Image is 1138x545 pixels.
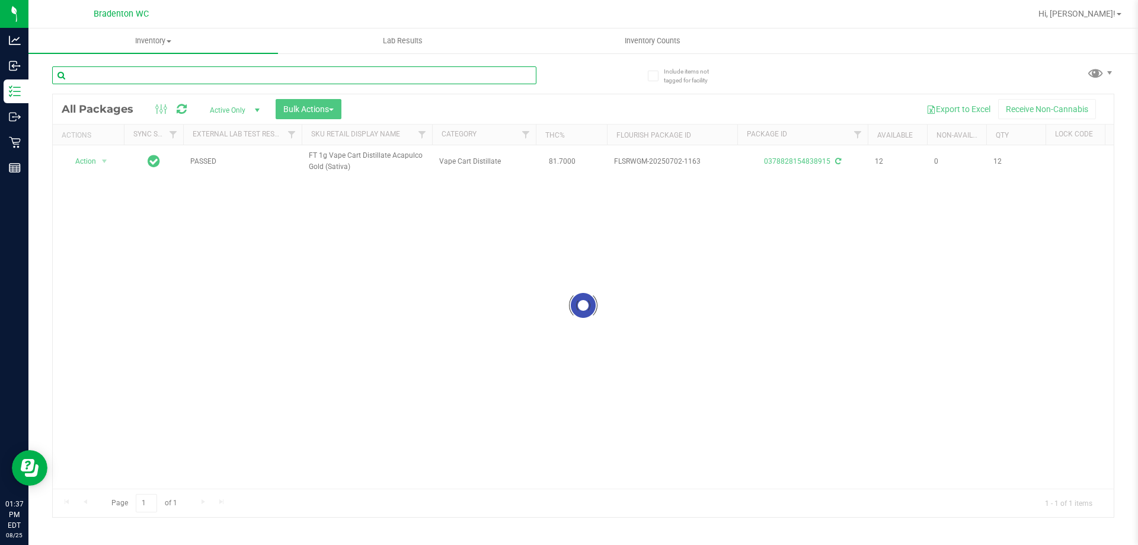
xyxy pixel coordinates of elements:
a: Inventory Counts [528,28,777,53]
a: Inventory [28,28,278,53]
span: Inventory [28,36,278,46]
inline-svg: Inbound [9,60,21,72]
a: Lab Results [278,28,528,53]
span: Lab Results [367,36,439,46]
inline-svg: Retail [9,136,21,148]
inline-svg: Analytics [9,34,21,46]
input: Search Package ID, Item Name, SKU, Lot or Part Number... [52,66,536,84]
iframe: Resource center [12,450,47,486]
span: Bradenton WC [94,9,149,19]
inline-svg: Outbound [9,111,21,123]
inline-svg: Reports [9,162,21,174]
span: Inventory Counts [609,36,696,46]
span: Hi, [PERSON_NAME]! [1038,9,1115,18]
inline-svg: Inventory [9,85,21,97]
p: 01:37 PM EDT [5,499,23,531]
p: 08/25 [5,531,23,540]
span: Include items not tagged for facility [664,67,723,85]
